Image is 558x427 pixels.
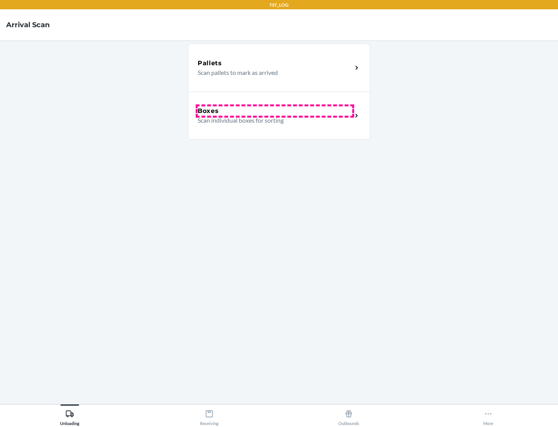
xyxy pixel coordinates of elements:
[198,59,222,68] h5: Pallets
[418,404,558,426] button: More
[198,116,346,125] p: Scan individual boxes for sorting
[188,43,370,92] a: PalletsScan pallets to mark as arrived
[269,2,289,9] p: TST_LOG
[60,406,79,426] div: Unloading
[139,404,279,426] button: Receiving
[483,406,493,426] div: More
[6,20,50,30] h4: Arrival Scan
[198,68,346,77] p: Scan pallets to mark as arrived
[198,106,219,116] h5: Boxes
[338,406,359,426] div: Outbounds
[279,404,418,426] button: Outbounds
[188,92,370,140] a: BoxesScan individual boxes for sorting
[200,406,219,426] div: Receiving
